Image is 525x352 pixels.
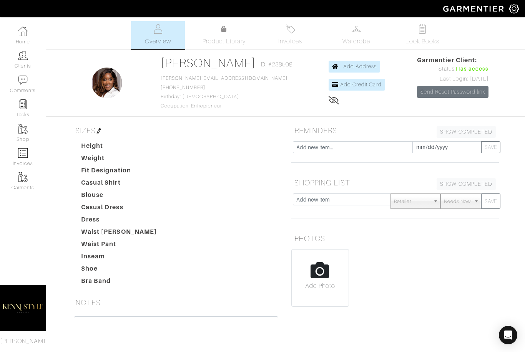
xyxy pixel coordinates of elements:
img: dashboard-icon-dbcd8f5a0b271acd01030246c82b418ddd0df26cd7fceb0bd07c9910d44c42f6.png [18,26,28,36]
span: Add Credit Card [340,81,382,88]
a: Product Library [197,25,251,46]
h5: REMINDERS [291,123,499,138]
span: Birthday: [DEMOGRAPHIC_DATA] Occupation: Entrepreneur [161,76,287,109]
input: Add new item [293,193,391,205]
span: Garmentier Client: [417,56,488,65]
dt: Inseam [75,252,163,264]
img: garments-icon-b7da505a4dc4fd61783c78ac3ca0ef83fa9d6f193b1c9dc38574b1d14d53ca28.png [18,172,28,182]
span: Retailer [394,194,430,209]
h5: NOTES [72,295,280,310]
dt: Casual Dress [75,203,163,215]
dt: Waist Pant [75,240,163,252]
img: garmentier-logo-header-white-b43fb05a5012e4ada735d5af1a66efaba907eab6374d6393d1fbf88cb4ef424d.png [439,2,509,15]
img: wardrobe-487a4870c1b7c33e795ec22d11cfc2ed9d08956e64fb3008fe2437562e282088.svg [352,24,361,34]
a: Send Reset Password link [417,86,488,98]
div: Status: [417,65,488,73]
span: Has access [456,65,489,73]
a: Add Credit Card [329,79,385,91]
a: Invoices [263,21,317,49]
span: Product Library [203,37,246,46]
button: SAVE [481,193,500,209]
h5: SIZES [72,123,280,138]
a: [PERSON_NAME][EMAIL_ADDRESS][DOMAIN_NAME] [161,76,287,81]
dt: Weight [75,154,163,166]
dt: Waist [PERSON_NAME] [75,227,163,240]
dt: Blouse [75,190,163,203]
div: Open Intercom Messenger [499,326,517,344]
span: Wardrobe [342,37,370,46]
span: Add Address [343,63,377,69]
dt: Fit Designation [75,166,163,178]
img: comment-icon-a0a6a9ef722e966f86d9cbdc48e553b5cf19dbc54f86b18d962a5391bc8f6eb6.png [18,75,28,85]
img: todo-9ac3debb85659649dc8f770b8b6100bb5dab4b48dedcbae339e5042a72dfd3cc.svg [418,24,427,34]
dt: Height [75,141,163,154]
dt: Bra Band [75,276,163,289]
h5: SHOPPING LIST [291,175,499,190]
img: reminder-icon-8004d30b9f0a5d33ae49ab947aed9ed385cf756f9e5892f1edd6e32f2345188e.png [18,99,28,109]
a: SHOW COMPLETED [437,126,496,138]
span: ID: #238508 [259,60,293,69]
a: Overview [131,21,185,49]
dt: Shoe [75,264,163,276]
input: Add new item... [293,141,413,153]
span: Look Books [405,37,440,46]
img: pen-cf24a1663064a2ec1b9c1bd2387e9de7a2fa800b781884d57f21acf72779bad2.png [96,128,102,134]
img: clients-icon-6bae9207a08558b7cb47a8932f037763ab4055f8c8b6bfacd5dc20c3e0201464.png [18,51,28,60]
div: Last Login: [DATE] [417,75,488,83]
img: orders-27d20c2124de7fd6de4e0e44c1d41de31381a507db9b33961299e4e07d508b8c.svg [286,24,295,34]
a: Add Address [329,61,380,73]
a: SHOW COMPLETED [437,178,496,190]
a: Wardrobe [329,21,383,49]
dt: Casual Shirt [75,178,163,190]
img: garments-icon-b7da505a4dc4fd61783c78ac3ca0ef83fa9d6f193b1c9dc38574b1d14d53ca28.png [18,124,28,134]
a: [PERSON_NAME] [161,56,256,70]
h5: PHOTOS [291,231,499,246]
a: [PHONE_NUMBER] [161,85,205,90]
dt: Dress [75,215,163,227]
button: SAVE [481,141,500,153]
img: basicinfo-40fd8af6dae0f16599ec9e87c0ef1c0a1fdea2edbe929e3d69a839185d80c458.svg [153,24,163,34]
span: Needs Now [444,194,471,209]
a: Look Books [395,21,449,49]
span: Overview [145,37,171,46]
img: gear-icon-white-bd11855cb880d31180b6d7d6211b90ccbf57a29d726f0c71d8c61bd08dd39cc2.png [509,4,519,13]
img: orders-icon-0abe47150d42831381b5fb84f609e132dff9fe21cb692f30cb5eec754e2cba89.png [18,148,28,158]
span: Invoices [278,37,302,46]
